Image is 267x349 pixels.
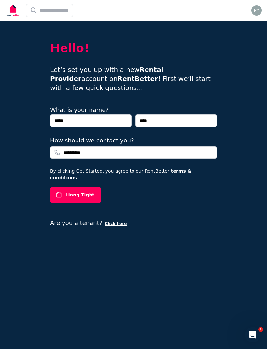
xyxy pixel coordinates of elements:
img: RentBetter [5,2,21,19]
label: What is your name? [50,106,109,113]
button: Hang Tight [50,187,101,203]
h2: Hello! [50,42,217,55]
p: By clicking Get Started, you agree to our RentBetter . [50,168,217,181]
p: Are you a tenant? [50,219,217,228]
button: Click here [105,221,127,226]
img: ryanemily089@gmail.com [251,5,262,16]
span: Hang Tight [66,192,94,197]
iframe: Intercom live chat [245,327,260,342]
span: 1 [258,327,263,332]
label: How should we contact you? [50,136,134,145]
strong: RentBetter [118,75,158,83]
span: Let’s set you up with a new account on ! First we’ll start with a few quick questions... [50,66,211,92]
